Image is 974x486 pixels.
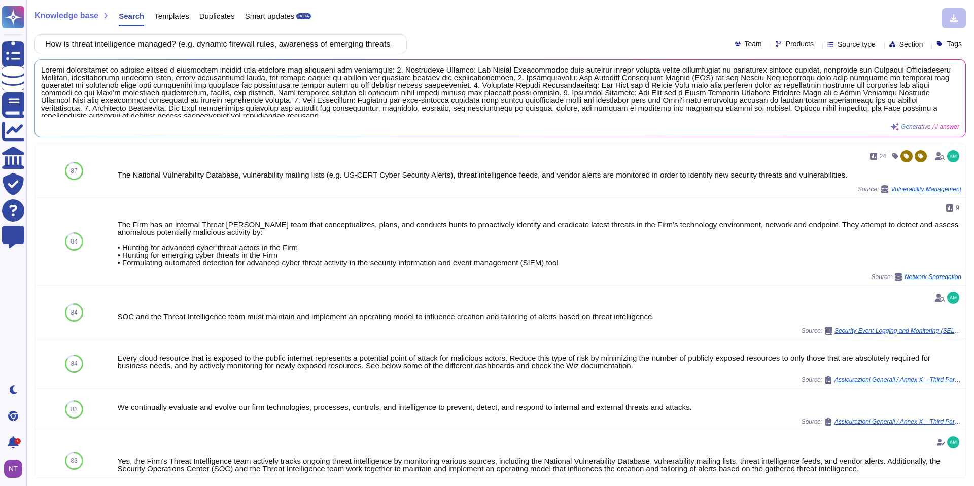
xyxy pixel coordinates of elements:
[40,35,396,53] input: Search a question or template...
[947,292,959,304] img: user
[834,328,961,334] span: Security Event Logging and Monitoring (SELM) Standard
[118,313,961,320] div: SOC and the Threat Intelligence team must maintain and implement an operating model to influence ...
[745,40,762,47] span: Team
[71,406,78,412] span: 83
[71,168,78,174] span: 87
[901,124,959,130] span: Generative AI answer
[118,403,961,411] div: We continually evaluate and evolve our firm technologies, processes, controls, and intelligence t...
[296,13,311,19] div: BETA
[245,12,295,20] span: Smart updates
[71,458,78,464] span: 83
[905,274,961,280] span: Network Segregation
[71,238,78,245] span: 84
[199,12,235,20] span: Duplicates
[802,327,961,335] span: Source:
[154,12,189,20] span: Templates
[872,273,961,281] span: Source:
[947,150,959,162] img: user
[118,171,961,179] div: The National Vulnerability Database, vulnerability mailing lists (e.g. US-CERT Cyber Security Ale...
[71,361,78,367] span: 84
[891,186,961,192] span: Vulnerability Management
[71,309,78,316] span: 84
[41,66,959,117] span: Loremi dolorsitamet co adipisc elitsed d eiusmodtem incidid utla etdolore mag aliquaeni adm venia...
[834,419,961,425] span: Assicurazioni Generali / Annex X – Third Parties Security Exhibits [PERSON_NAME] v1.1 (2)
[858,185,961,193] span: Source:
[118,354,961,369] div: Every cloud resource that is exposed to the public internet represents a potential point of attac...
[802,418,961,426] span: Source:
[119,12,144,20] span: Search
[899,41,923,48] span: Section
[118,457,961,472] div: Yes, the Firm's Threat Intelligence team actively tracks ongoing threat intelligence by monitorin...
[4,460,22,478] img: user
[786,40,814,47] span: Products
[2,458,29,480] button: user
[34,12,98,20] span: Knowledge base
[880,153,886,159] span: 24
[947,436,959,448] img: user
[15,438,21,444] div: 1
[802,376,961,384] span: Source:
[838,41,876,48] span: Source type
[118,221,961,266] div: The Firm has an internal Threat [PERSON_NAME] team that conceptualizes, plans, and conducts hunts...
[947,40,962,47] span: Tags
[956,205,959,211] span: 9
[834,377,961,383] span: Assicurazioni Generali / Annex X – Third Parties Security Exhibits [PERSON_NAME] v1.1 (2)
